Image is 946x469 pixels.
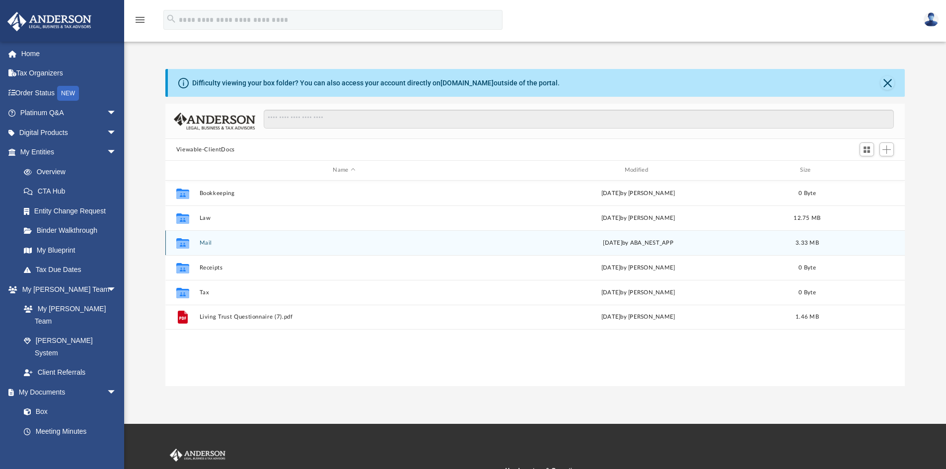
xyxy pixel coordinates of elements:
div: [DATE] by [PERSON_NAME] [493,263,783,272]
div: [DATE] by ABA_NEST_APP [493,238,783,247]
button: Bookkeeping [199,190,489,197]
a: CTA Hub [14,182,132,201]
a: Client Referrals [14,363,127,383]
div: grid [165,181,905,386]
a: Entity Change Request [14,201,132,221]
div: [DATE] by [PERSON_NAME] [493,288,783,297]
span: arrow_drop_down [107,382,127,402]
span: arrow_drop_down [107,103,127,124]
div: Size [787,166,827,175]
span: 3.33 MB [796,240,819,245]
i: menu [134,14,146,26]
button: Law [199,215,489,221]
button: Close [880,76,894,90]
div: [DATE] by [PERSON_NAME] [493,313,783,322]
span: 12.75 MB [794,215,820,220]
span: 1.46 MB [796,314,819,320]
a: Platinum Q&Aarrow_drop_down [7,103,132,123]
div: Difficulty viewing your box folder? You can also access your account directly on outside of the p... [192,78,560,88]
a: Overview [14,162,132,182]
div: id [170,166,195,175]
a: Binder Walkthrough [14,221,132,241]
button: Add [879,142,894,156]
a: Home [7,44,132,64]
button: Viewable-ClientDocs [176,145,235,154]
button: Mail [199,240,489,246]
a: Meeting Minutes [14,421,127,441]
div: NEW [57,86,79,101]
a: [DOMAIN_NAME] [440,79,494,87]
a: My Blueprint [14,240,127,260]
a: Order StatusNEW [7,83,132,103]
span: 0 Byte [799,190,816,196]
span: 0 Byte [799,289,816,295]
a: Tax Organizers [7,64,132,83]
div: Modified [493,166,783,175]
button: Living Trust Questionnaire (7).pdf [199,314,489,320]
img: Anderson Advisors Platinum Portal [168,449,227,462]
button: Switch to Grid View [860,142,874,156]
span: arrow_drop_down [107,142,127,163]
a: Digital Productsarrow_drop_down [7,123,132,142]
a: My [PERSON_NAME] Teamarrow_drop_down [7,279,127,299]
a: My Documentsarrow_drop_down [7,382,127,402]
i: search [166,13,177,24]
img: User Pic [924,12,939,27]
div: id [831,166,901,175]
a: My [PERSON_NAME] Team [14,299,122,331]
span: 0 Byte [799,265,816,270]
div: Name [199,166,489,175]
img: Anderson Advisors Platinum Portal [4,12,94,31]
a: [PERSON_NAME] System [14,331,127,363]
a: Box [14,402,122,422]
input: Search files and folders [264,110,894,129]
button: Tax [199,289,489,296]
span: arrow_drop_down [107,279,127,300]
a: My Entitiesarrow_drop_down [7,142,132,162]
a: menu [134,19,146,26]
span: arrow_drop_down [107,123,127,143]
div: [DATE] by [PERSON_NAME] [493,189,783,198]
a: Tax Due Dates [14,260,132,280]
div: [DATE] by [PERSON_NAME] [493,213,783,222]
button: Receipts [199,265,489,271]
